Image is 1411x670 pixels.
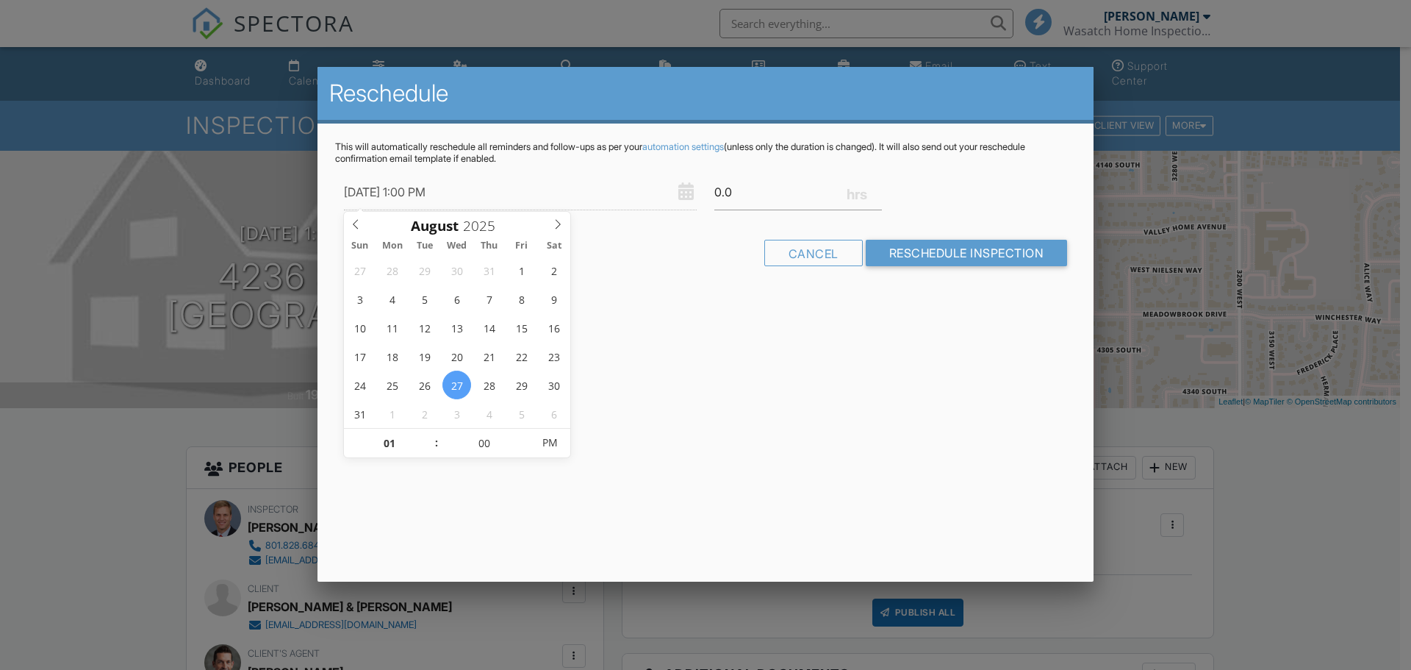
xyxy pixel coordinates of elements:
span: August 20, 2025 [442,342,471,371]
span: August 21, 2025 [475,342,503,371]
span: August 26, 2025 [410,371,439,399]
span: August 10, 2025 [345,313,374,342]
span: August 23, 2025 [539,342,568,371]
span: September 2, 2025 [410,399,439,428]
span: August 22, 2025 [507,342,536,371]
span: August 15, 2025 [507,313,536,342]
p: This will automatically reschedule all reminders and follow-ups as per your (unless only the dura... [335,141,1076,165]
h2: Reschedule [329,79,1082,108]
span: September 3, 2025 [442,399,471,428]
span: August 28, 2025 [475,371,503,399]
span: August 12, 2025 [410,313,439,342]
span: August 17, 2025 [345,342,374,371]
span: August 5, 2025 [410,285,439,313]
span: Mon [376,241,409,251]
span: September 1, 2025 [378,399,406,428]
span: July 30, 2025 [442,256,471,285]
span: August 6, 2025 [442,285,471,313]
span: Fri [506,241,538,251]
span: September 5, 2025 [507,399,536,428]
span: July 31, 2025 [475,256,503,285]
span: Tue [409,241,441,251]
span: July 28, 2025 [378,256,406,285]
span: July 27, 2025 [345,256,374,285]
span: August 29, 2025 [507,371,536,399]
span: : [434,428,439,457]
span: August 31, 2025 [345,399,374,428]
span: August 24, 2025 [345,371,374,399]
span: August 1, 2025 [507,256,536,285]
span: Wed [441,241,473,251]
span: September 6, 2025 [539,399,568,428]
span: Click to toggle [529,428,570,457]
input: Scroll to increment [344,429,434,458]
span: July 29, 2025 [410,256,439,285]
span: August 3, 2025 [345,285,374,313]
div: Cancel [764,240,863,266]
span: August 27, 2025 [442,371,471,399]
span: August 8, 2025 [507,285,536,313]
span: August 9, 2025 [539,285,568,313]
span: August 4, 2025 [378,285,406,313]
span: August 30, 2025 [539,371,568,399]
span: Thu [473,241,506,251]
span: Sat [538,241,570,251]
span: August 2, 2025 [539,256,568,285]
span: August 11, 2025 [378,313,406,342]
input: Scroll to increment [439,429,529,458]
a: automation settings [642,141,724,152]
span: August 7, 2025 [475,285,503,313]
span: August 13, 2025 [442,313,471,342]
span: August 25, 2025 [378,371,406,399]
span: August 14, 2025 [475,313,503,342]
input: Scroll to increment [459,216,507,235]
span: August 19, 2025 [410,342,439,371]
span: September 4, 2025 [475,399,503,428]
span: Scroll to increment [411,219,459,233]
span: August 18, 2025 [378,342,406,371]
input: Reschedule Inspection [866,240,1068,266]
span: August 16, 2025 [539,313,568,342]
span: Sun [344,241,376,251]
